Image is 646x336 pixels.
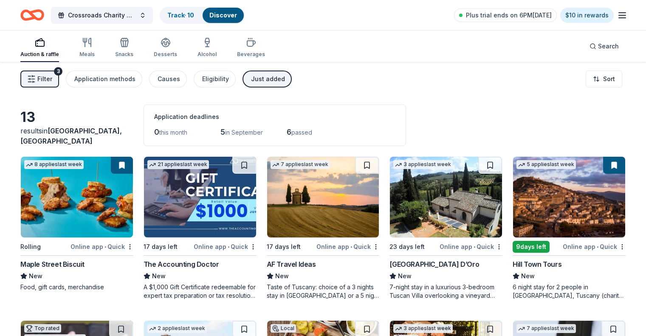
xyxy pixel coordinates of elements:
span: • [228,243,229,250]
span: Plus trial ends on 6PM[DATE] [466,10,552,20]
button: Alcohol [197,34,217,62]
a: Track· 10 [167,11,194,19]
img: Image for Hill Town Tours [513,157,625,237]
a: Plus trial ends on 6PM[DATE] [454,8,557,22]
button: Sort [586,71,622,88]
span: New [521,271,535,281]
div: 21 applies last week [147,160,209,169]
div: Online app Quick [194,241,257,252]
div: Application methods [74,74,135,84]
span: Crossroads Charity Golf Tournament [68,10,136,20]
button: Just added [243,71,292,88]
span: in September [225,129,263,136]
span: New [398,271,412,281]
div: 6 night stay for 2 people in [GEOGRAPHIC_DATA], Tuscany (charity rate is $1380; retails at $2200;... [513,283,626,300]
button: Filter3 [20,71,59,88]
div: Auction & raffle [20,51,59,58]
button: Crossroads Charity Golf Tournament [51,7,153,24]
div: Top rated [24,324,61,333]
div: 7-night stay in a luxurious 3-bedroom Tuscan Villa overlooking a vineyard and the ancient walled ... [389,283,502,300]
div: Online app Quick [316,241,379,252]
div: Application deadlines [154,112,395,122]
img: Image for The Accounting Doctor [144,157,256,237]
div: Online app Quick [71,241,133,252]
div: Online app Quick [440,241,502,252]
button: Eligibility [194,71,236,88]
span: • [350,243,352,250]
button: Track· 10Discover [160,7,245,24]
a: Image for Hill Town Tours 5 applieslast week9days leftOnline app•QuickHill Town ToursNew6 night s... [513,156,626,300]
div: Local [271,324,296,333]
div: Desserts [154,51,177,58]
span: passed [291,129,312,136]
div: 9 days left [513,241,550,253]
div: 8 applies last week [24,160,84,169]
div: Rolling [20,242,41,252]
span: 6 [287,127,291,136]
div: Taste of Tuscany: choice of a 3 nights stay in [GEOGRAPHIC_DATA] or a 5 night stay in [GEOGRAPHIC... [267,283,380,300]
div: results [20,126,133,146]
div: Hill Town Tours [513,259,561,269]
div: Meals [79,51,95,58]
span: 0 [154,127,159,136]
div: 5 applies last week [516,160,576,169]
div: Online app Quick [563,241,626,252]
span: 5 [220,127,225,136]
div: Maple Street Biscuit [20,259,85,269]
div: The Accounting Doctor [144,259,219,269]
img: Image for Villa Sogni D’Oro [390,157,502,237]
button: Application methods [66,71,142,88]
div: Just added [251,74,285,84]
button: Desserts [154,34,177,62]
span: New [29,271,42,281]
div: 3 [54,67,62,76]
div: A $1,000 Gift Certificate redeemable for expert tax preparation or tax resolution services—recipi... [144,283,257,300]
span: in [20,127,122,145]
div: 2 applies last week [147,324,207,333]
button: Causes [149,71,187,88]
span: Filter [37,74,52,84]
div: Causes [158,74,180,84]
div: 13 [20,109,133,126]
div: 23 days left [389,242,425,252]
img: Image for Maple Street Biscuit [21,157,133,237]
div: 7 applies last week [516,324,576,333]
a: Discover [209,11,237,19]
span: • [597,243,598,250]
span: • [104,243,106,250]
div: Snacks [115,51,133,58]
a: $10 in rewards [560,8,614,23]
button: Beverages [237,34,265,62]
span: New [275,271,289,281]
div: 17 days left [144,242,178,252]
a: Image for Maple Street Biscuit8 applieslast weekRollingOnline app•QuickMaple Street BiscuitNewFoo... [20,156,133,291]
a: Image for AF Travel Ideas7 applieslast week17 days leftOnline app•QuickAF Travel IdeasNewTaste of... [267,156,380,300]
span: • [474,243,475,250]
div: Beverages [237,51,265,58]
div: 3 applies last week [393,324,453,333]
div: Alcohol [197,51,217,58]
img: Image for AF Travel Ideas [267,157,379,237]
span: Search [598,41,619,51]
button: Auction & raffle [20,34,59,62]
span: Sort [603,74,615,84]
div: [GEOGRAPHIC_DATA] D’Oro [389,259,479,269]
div: 3 applies last week [393,160,453,169]
a: Image for Villa Sogni D’Oro3 applieslast week23 days leftOnline app•Quick[GEOGRAPHIC_DATA] D’OroN... [389,156,502,300]
a: Image for The Accounting Doctor21 applieslast week17 days leftOnline app•QuickThe Accounting Doct... [144,156,257,300]
span: New [152,271,166,281]
div: 17 days left [267,242,301,252]
button: Search [583,38,626,55]
span: [GEOGRAPHIC_DATA], [GEOGRAPHIC_DATA] [20,127,122,145]
button: Snacks [115,34,133,62]
a: Home [20,5,44,25]
div: AF Travel Ideas [267,259,316,269]
div: Food, gift cards, merchandise [20,283,133,291]
div: 7 applies last week [271,160,330,169]
div: Eligibility [202,74,229,84]
button: Meals [79,34,95,62]
span: this month [159,129,187,136]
